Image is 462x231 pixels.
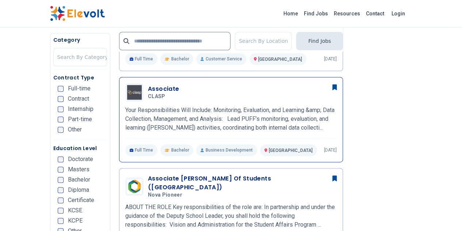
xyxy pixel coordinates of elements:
img: CLASP [127,85,142,100]
input: Full-time [58,86,64,92]
input: KCSE [58,208,64,213]
span: Other [68,127,82,133]
input: Part-time [58,116,64,122]
a: Home [280,8,301,19]
input: Diploma [58,187,64,193]
button: Find Jobs [296,32,343,50]
p: [DATE] [324,56,337,62]
p: [DATE] [324,147,337,153]
p: Your Responsibilities Will Include: Monitoring, Evaluation, and Learning &amp; Data Collection, M... [125,106,337,132]
span: CLASP [148,93,165,100]
span: Masters [68,167,89,172]
span: Internship [68,106,93,112]
span: Contract [68,96,89,102]
span: Certificate [68,197,94,203]
p: Business Development [196,144,257,156]
h5: Contract Type [53,74,107,81]
input: Contract [58,96,64,102]
p: ABOUT THE ROLE Key responsibilities of the role are: In partnership and under the guidance of the... [125,203,337,229]
h3: Associate [PERSON_NAME] Of Students ([GEOGRAPHIC_DATA]) [148,174,337,192]
span: [GEOGRAPHIC_DATA] [258,57,302,62]
a: Find Jobs [301,8,331,19]
iframe: Chat Widget [425,196,462,231]
input: KCPE [58,218,64,224]
span: Nova Pioneer [148,192,182,198]
img: Nova Pioneer [127,179,142,194]
p: Full Time [125,144,158,156]
span: Full-time [68,86,91,92]
input: Other [58,127,64,133]
span: Diploma [68,187,89,193]
span: Bachelor [171,56,189,62]
a: Login [387,6,409,21]
span: Doctorate [68,156,93,162]
h3: Associate [148,85,179,93]
span: KCSE [68,208,82,213]
span: [GEOGRAPHIC_DATA] [269,148,313,153]
a: CLASPAssociateCLASPYour Responsibilities Will Include: Monitoring, Evaluation, and Learning &amp;... [125,83,337,156]
span: KCPE [68,218,83,224]
a: Contact [363,8,387,19]
input: Masters [58,167,64,172]
input: Internship [58,106,64,112]
input: Doctorate [58,156,64,162]
h5: Education Level [53,145,107,152]
input: Certificate [58,197,64,203]
p: Full Time [125,53,158,65]
span: Bachelor [68,177,90,183]
img: Elevolt [50,6,105,21]
p: Customer Service [196,53,246,65]
span: Bachelor [171,147,189,153]
span: Part-time [68,116,92,122]
h5: Category [53,36,107,44]
a: Resources [331,8,363,19]
input: Bachelor [58,177,64,183]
